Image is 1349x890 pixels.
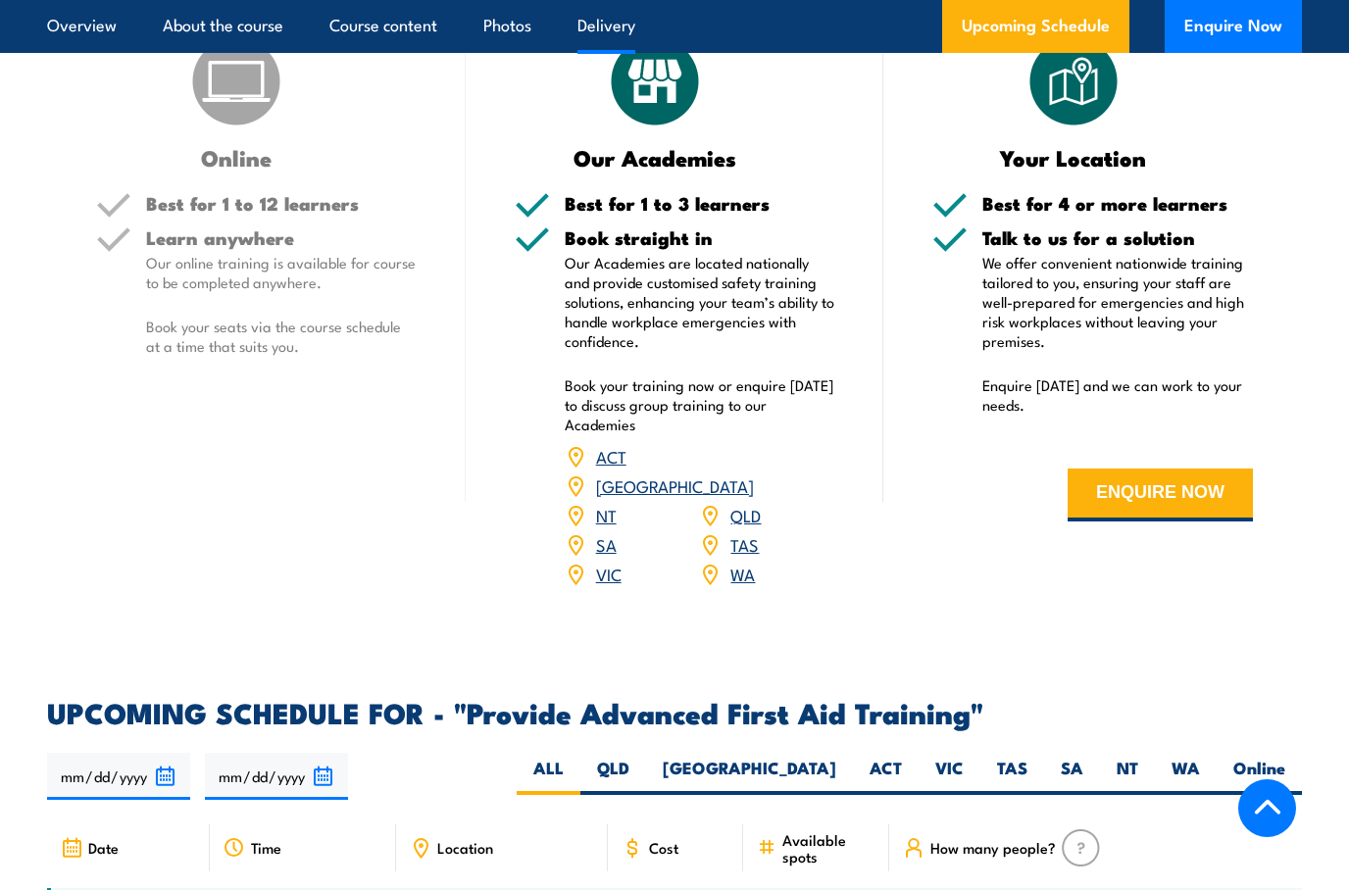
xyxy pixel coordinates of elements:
[205,753,348,800] input: To date
[96,146,377,169] h3: Online
[565,194,835,213] h5: Best for 1 to 3 learners
[853,757,919,795] label: ACT
[596,473,754,497] a: [GEOGRAPHIC_DATA]
[730,503,761,526] a: QLD
[251,839,281,856] span: Time
[596,503,617,526] a: NT
[932,146,1214,169] h3: Your Location
[596,532,617,556] a: SA
[565,228,835,247] h5: Book straight in
[982,194,1253,213] h5: Best for 4 or more learners
[730,532,759,556] a: TAS
[596,562,622,585] a: VIC
[515,146,796,169] h3: Our Academies
[437,839,493,856] span: Location
[146,194,417,213] h5: Best for 1 to 12 learners
[1217,757,1302,795] label: Online
[980,757,1044,795] label: TAS
[146,317,417,356] p: Book your seats via the course schedule at a time that suits you.
[930,839,1056,856] span: How many people?
[580,757,646,795] label: QLD
[782,831,875,865] span: Available spots
[1155,757,1217,795] label: WA
[1044,757,1100,795] label: SA
[88,839,119,856] span: Date
[982,253,1253,351] p: We offer convenient nationwide training tailored to you, ensuring your staff are well-prepared fo...
[1068,469,1253,521] button: ENQUIRE NOW
[47,699,1302,724] h2: UPCOMING SCHEDULE FOR - "Provide Advanced First Aid Training"
[982,375,1253,415] p: Enquire [DATE] and we can work to your needs.
[982,228,1253,247] h5: Talk to us for a solution
[565,253,835,351] p: Our Academies are located nationally and provide customised safety training solutions, enhancing ...
[919,757,980,795] label: VIC
[47,753,190,800] input: From date
[146,228,417,247] h5: Learn anywhere
[146,253,417,292] p: Our online training is available for course to be completed anywhere.
[649,839,678,856] span: Cost
[565,375,835,434] p: Book your training now or enquire [DATE] to discuss group training to our Academies
[1100,757,1155,795] label: NT
[596,444,626,468] a: ACT
[646,757,853,795] label: [GEOGRAPHIC_DATA]
[517,757,580,795] label: ALL
[730,562,755,585] a: WA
